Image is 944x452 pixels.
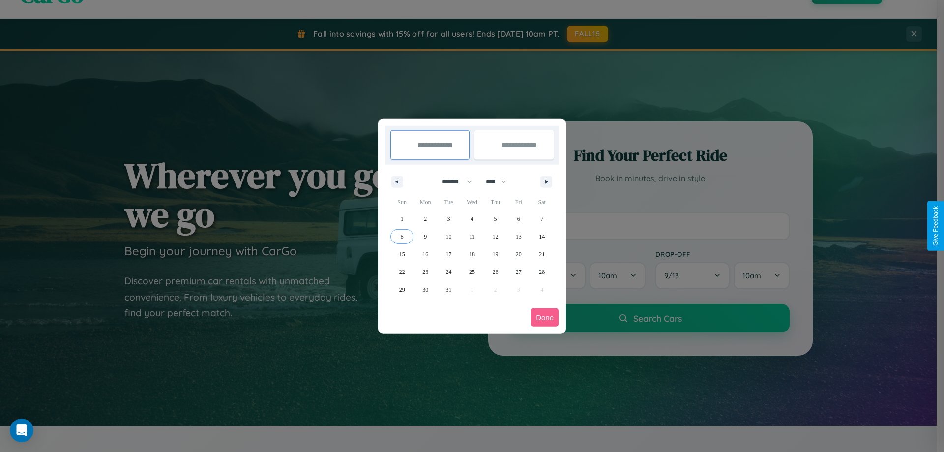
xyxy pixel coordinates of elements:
span: 31 [446,281,452,299]
span: 25 [469,263,475,281]
button: 31 [437,281,460,299]
button: 28 [531,263,554,281]
span: 26 [492,263,498,281]
button: 10 [437,228,460,245]
button: 7 [531,210,554,228]
button: 2 [413,210,437,228]
span: Sat [531,194,554,210]
button: 17 [437,245,460,263]
span: 23 [422,263,428,281]
div: Open Intercom Messenger [10,419,33,442]
span: 24 [446,263,452,281]
span: 21 [539,245,545,263]
span: 30 [422,281,428,299]
button: 3 [437,210,460,228]
span: 9 [424,228,427,245]
button: 23 [413,263,437,281]
span: 2 [424,210,427,228]
button: 27 [507,263,530,281]
button: 13 [507,228,530,245]
span: 14 [539,228,545,245]
span: 17 [446,245,452,263]
span: Wed [460,194,483,210]
button: 20 [507,245,530,263]
button: 16 [413,245,437,263]
button: 22 [390,263,413,281]
button: 11 [460,228,483,245]
span: 16 [422,245,428,263]
button: 30 [413,281,437,299]
span: 4 [471,210,473,228]
span: Fri [507,194,530,210]
span: 18 [469,245,475,263]
button: 8 [390,228,413,245]
span: 13 [516,228,522,245]
span: 8 [401,228,404,245]
span: Mon [413,194,437,210]
button: 24 [437,263,460,281]
span: 10 [446,228,452,245]
span: 15 [399,245,405,263]
button: 4 [460,210,483,228]
span: 11 [469,228,475,245]
button: Done [531,308,559,327]
span: 7 [540,210,543,228]
button: 15 [390,245,413,263]
button: 14 [531,228,554,245]
span: 28 [539,263,545,281]
div: Give Feedback [932,206,939,246]
button: 26 [484,263,507,281]
button: 6 [507,210,530,228]
button: 19 [484,245,507,263]
button: 12 [484,228,507,245]
span: 1 [401,210,404,228]
span: 5 [494,210,497,228]
button: 21 [531,245,554,263]
span: Thu [484,194,507,210]
button: 29 [390,281,413,299]
button: 18 [460,245,483,263]
span: 29 [399,281,405,299]
span: Tue [437,194,460,210]
span: Sun [390,194,413,210]
span: 20 [516,245,522,263]
button: 25 [460,263,483,281]
button: 5 [484,210,507,228]
button: 9 [413,228,437,245]
span: 12 [492,228,498,245]
button: 1 [390,210,413,228]
span: 6 [517,210,520,228]
span: 19 [492,245,498,263]
span: 3 [447,210,450,228]
span: 22 [399,263,405,281]
span: 27 [516,263,522,281]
